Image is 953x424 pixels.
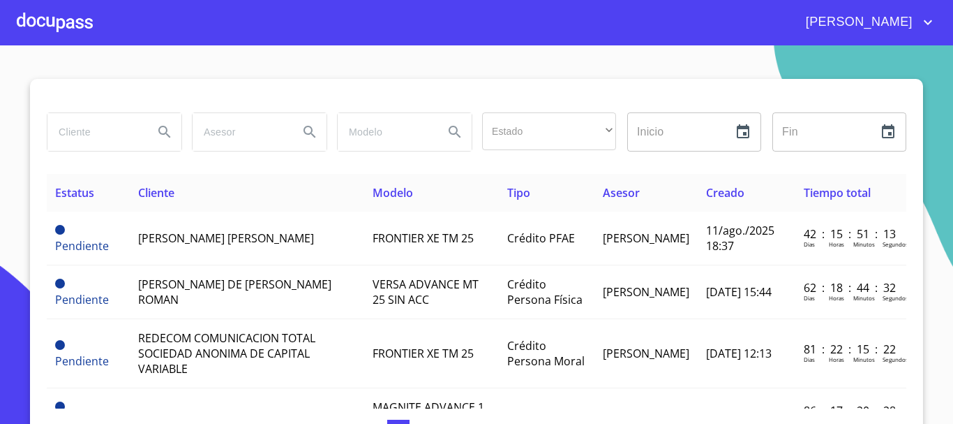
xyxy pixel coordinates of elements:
span: [PERSON_NAME] [603,231,689,246]
p: Segundos [883,240,908,248]
span: Crédito PFAE [507,231,575,246]
span: [PERSON_NAME] [795,11,920,34]
button: account of current user [795,11,936,34]
p: Minutos [853,240,875,248]
span: Asesor [603,185,640,200]
input: search [193,113,287,151]
p: Horas [829,294,844,302]
span: Crédito Persona Moral [507,338,585,369]
span: [DATE] 12:13 [706,346,772,361]
p: 62 : 18 : 44 : 32 [804,280,898,295]
p: Minutos [853,356,875,363]
span: [PERSON_NAME] DE [PERSON_NAME] ROMAN [138,277,331,307]
span: [PERSON_NAME] [PERSON_NAME] [138,231,314,246]
span: Pendiente [55,402,65,411]
span: Pendiente [55,279,65,288]
span: [DATE] 15:44 [706,284,772,300]
span: Pendiente [55,225,65,235]
span: AURA [PERSON_NAME] [138,407,257,423]
span: Modelo [373,185,413,200]
p: Dias [804,294,815,302]
span: Cliente [138,185,174,200]
span: FRONTIER XE TM 25 [373,231,474,246]
p: Segundos [883,356,908,363]
span: FRONTIER XE TM 25 [373,346,474,361]
span: 11/ago./2025 18:37 [706,223,774,254]
span: Estatus [55,185,94,200]
span: VERSA ADVANCE MT 25 SIN ACC [373,277,479,307]
p: Horas [829,356,844,363]
button: Search [148,115,181,149]
span: Contado PFAE [507,407,581,423]
span: Tiempo total [804,185,871,200]
p: Minutos [853,294,875,302]
p: 42 : 15 : 51 : 13 [804,226,898,242]
p: Horas [829,240,844,248]
p: 81 : 22 : 15 : 22 [804,342,898,357]
span: [PERSON_NAME] [603,346,689,361]
span: Pendiente [55,340,65,350]
p: Segundos [883,294,908,302]
span: [DATE] 17:08 [706,407,772,423]
input: search [338,113,433,151]
span: [PERSON_NAME] [603,407,689,423]
span: Pendiente [55,238,109,254]
span: Creado [706,185,744,200]
p: Dias [804,240,815,248]
p: 86 : 17 : 20 : 28 [804,403,898,418]
div: ​ [482,112,616,150]
button: Search [293,115,327,149]
span: Crédito Persona Física [507,277,583,307]
span: Pendiente [55,353,109,369]
button: Search [438,115,472,149]
span: Tipo [507,185,530,200]
span: REDECOM COMUNICACION TOTAL SOCIEDAD ANONIMA DE CAPITAL VARIABLE [138,330,315,377]
input: search [47,113,142,151]
span: [PERSON_NAME] [603,284,689,300]
span: Pendiente [55,292,109,307]
p: Dias [804,356,815,363]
